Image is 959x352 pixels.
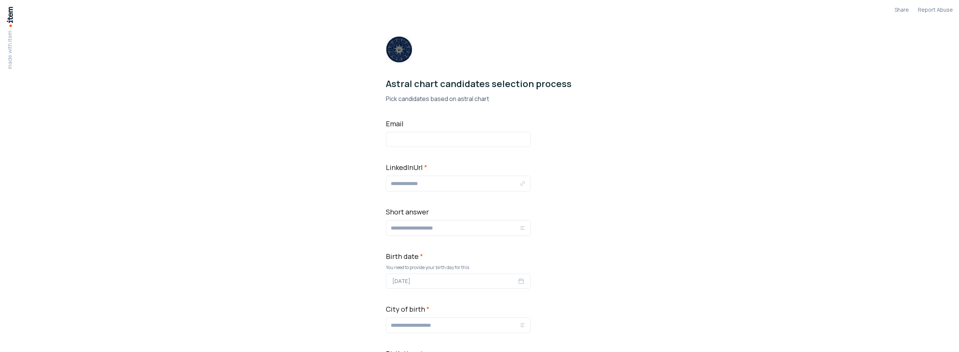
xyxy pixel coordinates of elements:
label: City of birth [386,305,430,314]
h1: Astral chart candidates selection process [386,78,574,90]
a: Report Abuse [918,6,953,14]
label: Email [386,119,404,128]
a: made with item [6,6,14,69]
img: Form Logo [386,36,412,63]
p: You need to provide your birth day for this [386,265,531,271]
span: [DATE] [392,277,410,285]
label: Birth date [386,252,423,261]
label: Short answer [386,207,429,216]
p: made with item [6,31,14,69]
button: [DATE] [386,274,531,289]
button: Share [895,6,909,14]
label: LinkedInUrl [386,163,427,172]
p: Pick candidates based on astral chart [386,94,574,103]
img: Item Brain Logo [6,6,14,28]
